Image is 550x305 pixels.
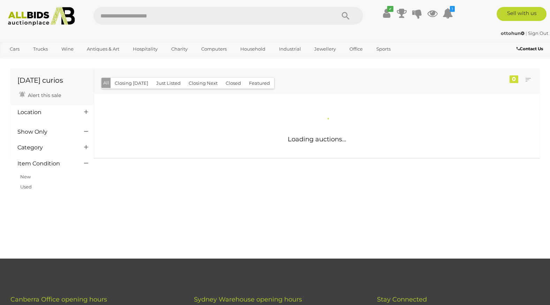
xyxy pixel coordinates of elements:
[517,45,545,53] a: Contact Us
[17,76,87,84] h1: [DATE] curios
[57,43,78,55] a: Wine
[526,30,527,36] span: |
[236,43,270,55] a: Household
[328,7,363,24] button: Search
[184,78,222,89] button: Closing Next
[5,43,24,55] a: Cars
[443,7,453,20] a: 1
[501,30,525,36] strong: ottohun
[82,43,124,55] a: Antiques & Art
[517,46,543,51] b: Contact Us
[345,43,367,55] a: Office
[372,43,395,55] a: Sports
[4,7,79,26] img: Allbids.com.au
[101,78,111,88] button: All
[197,43,231,55] a: Computers
[111,78,152,89] button: Closing [DATE]
[377,296,427,303] span: Stay Connected
[5,55,64,66] a: [GEOGRAPHIC_DATA]
[450,6,455,12] i: 1
[387,6,393,12] i: ✔
[274,43,306,55] a: Industrial
[17,144,74,151] h4: Category
[17,161,74,167] h4: Item Condition
[17,109,74,116] h4: Location
[501,30,526,36] a: ottohun
[528,30,548,36] a: Sign Out
[152,78,185,89] button: Just Listed
[26,92,61,98] span: Alert this sale
[128,43,162,55] a: Hospitality
[310,43,340,55] a: Jewellery
[194,296,302,303] span: Sydney Warehouse opening hours
[20,184,32,189] a: Used
[20,174,31,179] a: New
[17,89,63,100] a: Alert this sale
[221,78,245,89] button: Closed
[497,7,547,21] a: Sell with us
[510,75,518,83] div: 0
[288,135,346,143] span: Loading auctions...
[381,7,392,20] a: ✔
[17,129,74,135] h4: Show Only
[245,78,274,89] button: Featured
[29,43,52,55] a: Trucks
[10,296,107,303] span: Canberra Office opening hours
[167,43,192,55] a: Charity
